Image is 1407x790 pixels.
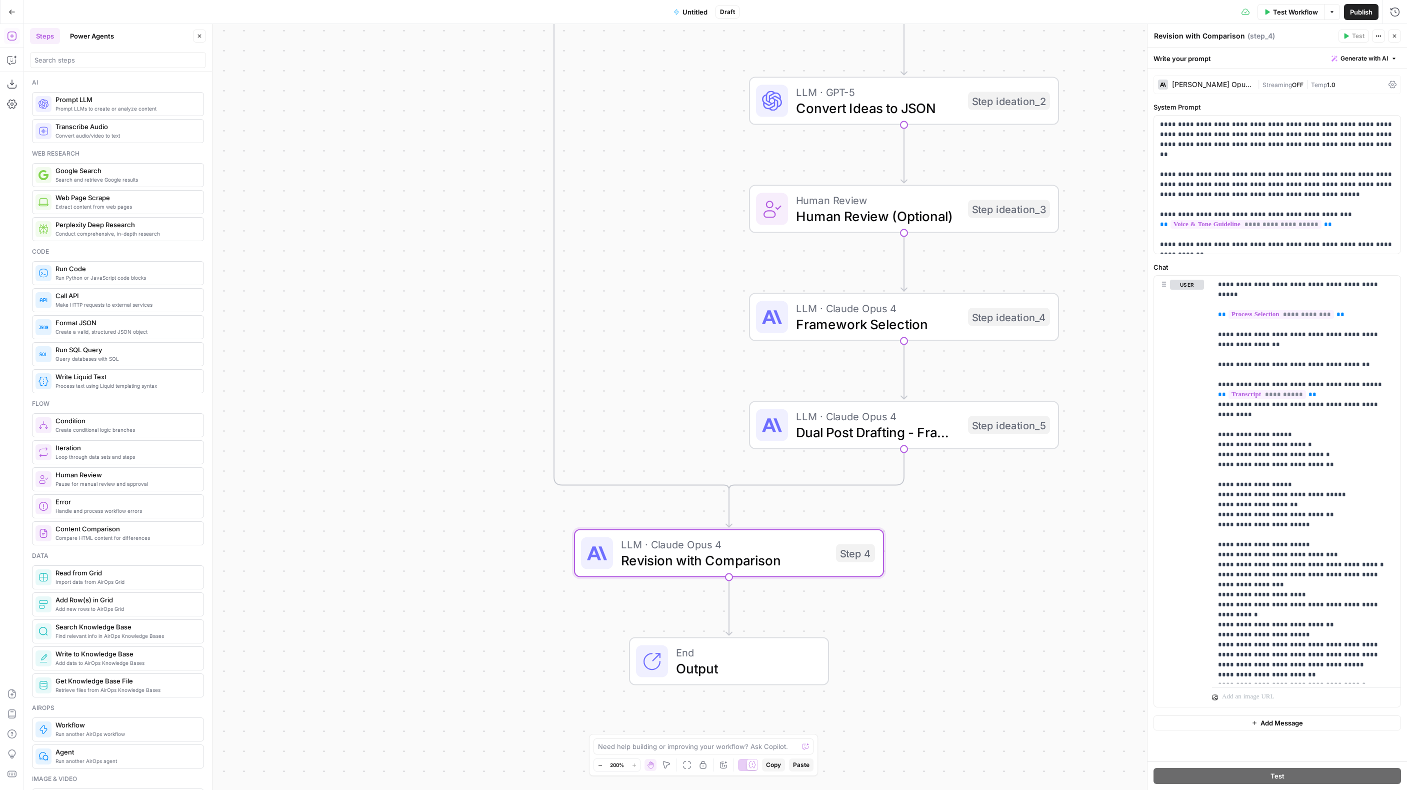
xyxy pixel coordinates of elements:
[574,529,884,577] div: LLM · Claude Opus 4Revision with ComparisonStep 4
[1257,4,1324,20] button: Test Workflow
[32,78,204,87] div: Ai
[1352,32,1364,41] span: Test
[1344,4,1378,20] button: Publish
[32,551,204,560] div: Data
[55,426,195,434] span: Create conditional logic branches
[55,524,195,534] span: Content Comparison
[55,318,195,328] span: Format JSON
[610,761,624,769] span: 200%
[55,507,195,515] span: Handle and process workflow errors
[55,122,195,132] span: Transcribe Audio
[789,758,813,771] button: Paste
[796,314,960,334] span: Framework Selection
[55,443,195,453] span: Iteration
[55,605,195,613] span: Add new rows to AirOps Grid
[55,220,195,230] span: Perplexity Deep Research
[554,17,729,495] g: Edge from step_direct to step_2-conditional-end
[55,230,195,238] span: Conduct comprehensive, in-depth research
[55,730,195,738] span: Run another AirOps workflow
[901,341,907,399] g: Edge from step_ideation_4 to step_ideation_5
[55,291,195,301] span: Call API
[676,644,812,660] span: End
[796,300,960,316] span: LLM · Claude Opus 4
[749,185,1059,233] div: Human ReviewHuman Review (Optional)Step ideation_3
[1327,52,1401,65] button: Generate with AI
[55,747,195,757] span: Agent
[1172,81,1253,88] div: [PERSON_NAME] Opus 4
[1153,768,1401,784] button: Test
[55,203,195,211] span: Extract content from web pages
[1154,276,1204,707] div: user
[55,166,195,176] span: Google Search
[1262,81,1292,89] span: Streaming
[55,328,195,336] span: Create a valid, structured JSON object
[762,758,785,771] button: Copy
[55,578,195,586] span: Import data from AirOps Grid
[32,703,204,712] div: Airops
[796,422,960,442] span: Dual Post Drafting - Framework & Organic
[968,92,1050,110] div: Step ideation_2
[32,247,204,256] div: Code
[1247,31,1275,41] span: ( step_4 )
[55,757,195,765] span: Run another AirOps agent
[55,534,195,542] span: Compare HTML content for differences
[749,77,1059,125] div: LLM · GPT-5Convert Ideas to JSONStep ideation_2
[55,193,195,203] span: Web Page Scrape
[55,355,195,363] span: Query databases with SQL
[55,686,195,694] span: Retrieve files from AirOps Knowledge Bases
[720,8,735,17] span: Draft
[55,497,195,507] span: Error
[55,470,195,480] span: Human Review
[729,449,904,495] g: Edge from step_ideation_5 to step_2-conditional-end
[34,55,201,65] input: Search steps
[901,125,907,183] g: Edge from step_ideation_2 to step_ideation_3
[55,453,195,461] span: Loop through data sets and steps
[55,659,195,667] span: Add data to AirOps Knowledge Bases
[574,637,884,685] div: EndOutput
[55,95,195,105] span: Prompt LLM
[32,774,204,783] div: Image & video
[796,408,960,424] span: LLM · Claude Opus 4
[55,132,195,140] span: Convert audio/video to text
[796,192,960,208] span: Human Review
[55,264,195,274] span: Run Code
[55,632,195,640] span: Find relevant info in AirOps Knowledge Bases
[64,28,120,44] button: Power Agents
[1153,102,1401,112] label: System Prompt
[55,301,195,309] span: Make HTTP requests to external services
[621,550,828,570] span: Revision with Comparison
[796,206,960,226] span: Human Review (Optional)
[1257,79,1262,89] span: |
[796,98,960,118] span: Convert Ideas to JSON
[1303,79,1311,89] span: |
[55,382,195,390] span: Process text using Liquid templating syntax
[1350,7,1372,17] span: Publish
[55,595,195,605] span: Add Row(s) in Grid
[1153,262,1401,272] label: Chat
[55,622,195,632] span: Search Knowledge Base
[1338,30,1369,43] button: Test
[55,416,195,426] span: Condition
[726,577,732,635] g: Edge from step_4 to end
[1170,280,1204,290] button: user
[968,416,1050,434] div: Step ideation_5
[55,720,195,730] span: Workflow
[1340,54,1388,63] span: Generate with AI
[1153,715,1401,730] button: Add Message
[32,149,204,158] div: Web research
[38,528,48,538] img: vrinnnclop0vshvmafd7ip1g7ohf
[901,233,907,291] g: Edge from step_ideation_3 to step_ideation_4
[55,568,195,578] span: Read from Grid
[55,274,195,282] span: Run Python or JavaScript code blocks
[749,293,1059,341] div: LLM · Claude Opus 4Framework SelectionStep ideation_4
[32,399,204,408] div: Flow
[793,760,809,769] span: Paste
[968,200,1050,218] div: Step ideation_3
[55,649,195,659] span: Write to Knowledge Base
[55,105,195,113] span: Prompt LLMs to create or analyze content
[726,490,732,527] g: Edge from step_2-conditional-end to step_4
[682,7,707,17] span: Untitled
[1292,81,1303,89] span: OFF
[55,676,195,686] span: Get Knowledge Base File
[766,760,781,769] span: Copy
